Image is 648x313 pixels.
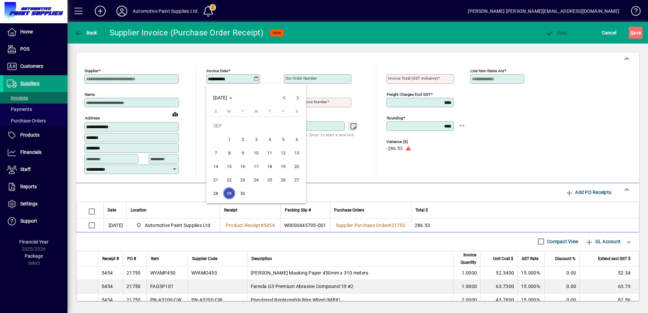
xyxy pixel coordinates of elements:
span: 24 [250,174,262,186]
span: T [242,109,244,114]
span: S [215,109,217,114]
span: T [269,109,271,114]
button: Sat Sep 13 2025 [290,146,303,160]
button: Next month [291,91,304,105]
button: Sun Sep 28 2025 [209,187,222,200]
span: 22 [223,174,235,186]
span: 8 [223,147,235,159]
button: Sat Sep 06 2025 [290,133,303,146]
span: 29 [223,187,235,199]
span: 25 [264,174,276,186]
span: 4 [264,133,276,145]
span: 15 [223,160,235,172]
button: Mon Sep 22 2025 [222,173,236,187]
button: Sun Sep 21 2025 [209,173,222,187]
button: Thu Sep 11 2025 [263,146,276,160]
span: 19 [277,160,289,172]
span: 27 [291,174,303,186]
span: 10 [250,147,262,159]
button: Sun Sep 14 2025 [209,160,222,173]
button: Wed Sep 03 2025 [249,133,263,146]
button: Tue Sep 09 2025 [236,146,249,160]
span: [DATE] [213,95,227,101]
span: 5 [277,133,289,145]
button: Tue Sep 23 2025 [236,173,249,187]
button: Fri Sep 26 2025 [276,173,290,187]
button: Mon Sep 29 2025 [222,187,236,200]
span: M [227,109,231,114]
span: 2 [237,133,249,145]
span: 6 [291,133,303,145]
span: 21 [210,174,222,186]
span: 30 [237,187,249,199]
span: 17 [250,160,262,172]
button: Sun Sep 07 2025 [209,146,222,160]
span: W [254,109,258,114]
button: Wed Sep 24 2025 [249,173,263,187]
span: S [296,109,298,114]
span: 28 [210,187,222,199]
button: Fri Sep 05 2025 [276,133,290,146]
button: Fri Sep 12 2025 [276,146,290,160]
button: Previous month [277,91,291,105]
button: Tue Sep 02 2025 [236,133,249,146]
button: Sat Sep 27 2025 [290,173,303,187]
td: SEP [209,119,303,133]
span: F [282,109,284,114]
span: 9 [237,147,249,159]
button: Choose month and year [211,92,235,104]
button: Wed Sep 10 2025 [249,146,263,160]
button: Mon Sep 08 2025 [222,146,236,160]
span: 14 [210,160,222,172]
span: 1 [223,133,235,145]
button: Sat Sep 20 2025 [290,160,303,173]
button: Fri Sep 19 2025 [276,160,290,173]
button: Tue Sep 16 2025 [236,160,249,173]
button: Mon Sep 15 2025 [222,160,236,173]
button: Wed Sep 17 2025 [249,160,263,173]
button: Thu Sep 25 2025 [263,173,276,187]
span: 20 [291,160,303,172]
button: Tue Sep 30 2025 [236,187,249,200]
button: Thu Sep 04 2025 [263,133,276,146]
span: 16 [237,160,249,172]
span: 7 [210,147,222,159]
span: 3 [250,133,262,145]
span: 12 [277,147,289,159]
span: 23 [237,174,249,186]
span: 11 [264,147,276,159]
span: 26 [277,174,289,186]
span: 18 [264,160,276,172]
button: Thu Sep 18 2025 [263,160,276,173]
button: Mon Sep 01 2025 [222,133,236,146]
span: 13 [291,147,303,159]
